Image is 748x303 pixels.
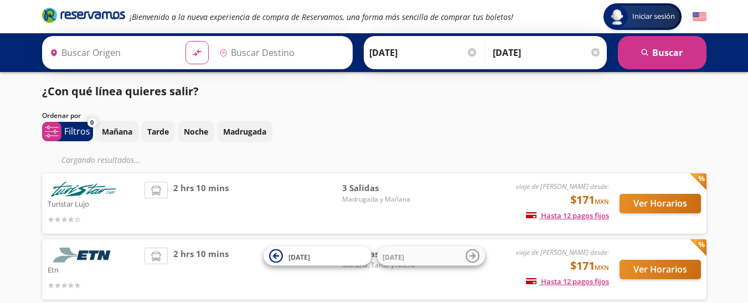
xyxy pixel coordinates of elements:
input: Opcional [493,39,601,66]
i: Brand Logo [42,7,125,23]
span: 3 Salidas [342,182,420,194]
p: Mañana [102,126,132,137]
span: [DATE] [383,252,404,261]
p: ¿Con qué línea quieres salir? [42,83,199,100]
input: Elegir Fecha [369,39,478,66]
span: 2 hrs 10 mins [173,182,229,225]
img: Etn [48,248,120,263]
em: Cargando resultados ... [61,155,141,165]
small: MXN [595,197,609,206]
span: $171 [570,258,609,274]
em: ¡Bienvenido a la nueva experiencia de compra de Reservamos, una forma más sencilla de comprar tus... [130,12,513,22]
span: [DATE] [288,252,310,261]
p: Tarde [147,126,169,137]
p: Turistar Lujo [48,197,140,210]
span: Iniciar sesión [628,11,679,22]
span: Madrugada y Mañana [342,194,420,204]
input: Buscar Origen [45,39,177,66]
button: [DATE] [264,246,372,266]
button: Ver Horarios [620,194,701,213]
span: Hasta 12 pagos fijos [526,210,609,220]
a: Brand Logo [42,7,125,27]
p: Ordenar por [42,111,81,121]
button: Noche [178,121,214,142]
p: Noche [184,126,208,137]
button: 0Filtros [42,122,93,141]
img: Turistar Lujo [48,182,120,197]
p: Filtros [64,125,90,138]
input: Buscar Destino [215,39,347,66]
span: $171 [570,192,609,208]
button: Ver Horarios [620,260,701,279]
em: viaje de [PERSON_NAME] desde: [516,248,609,257]
span: 2 hrs 10 mins [173,248,229,291]
em: viaje de [PERSON_NAME] desde: [516,182,609,191]
p: Etn [48,263,140,276]
button: English [693,10,706,24]
button: Tarde [141,121,175,142]
button: [DATE] [377,246,485,266]
span: Hasta 12 pagos fijos [526,276,609,286]
button: Buscar [618,36,706,69]
button: Madrugada [217,121,272,142]
small: MXN [595,263,609,271]
span: 0 [90,118,94,127]
button: Mañana [96,121,138,142]
p: Madrugada [223,126,266,137]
